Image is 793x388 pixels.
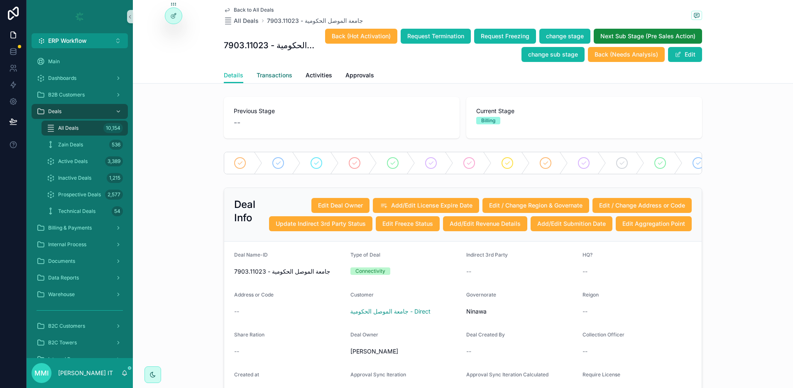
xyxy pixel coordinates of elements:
[391,201,472,210] span: Add/Edit License Expire Date
[588,47,665,62] button: Back (Needs Analysis)
[42,204,128,219] a: Technical Deals54
[32,71,128,86] a: Dashboards
[234,252,268,258] span: Deal Name-ID
[48,323,85,329] span: B2C Customers
[401,29,471,44] button: Request Termination
[42,137,128,152] a: Zain Deals536
[58,175,91,181] span: Inactive Deals
[32,254,128,269] a: Documents
[466,331,505,338] span: Deal Created By
[531,216,612,231] button: Add/Edit Submition Date
[382,220,433,228] span: Edit Freeze Status
[234,267,344,276] span: جامعة الموصل الحكومية - 7903.11023
[583,371,620,378] span: Require License
[474,29,536,44] button: Request Freezing
[345,71,374,79] span: Approvals
[350,252,380,258] span: Type of Deal
[306,71,332,79] span: Activities
[355,267,385,275] div: Connectivity
[34,368,49,378] span: MMI
[583,331,624,338] span: Collection Officer
[332,32,391,40] span: Back (Hot Activation)
[466,252,508,258] span: Indirect 3rd Party
[546,32,584,40] span: change stage
[48,91,85,98] span: B2B Customers
[58,191,101,198] span: Prospective Deals
[325,29,397,44] button: Back (Hot Activation)
[32,319,128,334] a: B2C Customers
[528,50,578,59] span: change sub stage
[466,267,471,276] span: --
[27,48,133,358] div: scrollable content
[48,37,87,45] span: ERP Workflow
[48,241,86,248] span: Internal Process
[466,292,496,298] span: Governorate
[376,216,440,231] button: Edit Freeze Status
[224,7,274,13] a: Back to All Deals
[32,87,128,102] a: B2B Customers
[407,32,464,40] span: Request Termination
[476,107,692,115] span: Current Stage
[450,220,521,228] span: Add/Edit Revenue Details
[583,267,587,276] span: --
[42,171,128,185] a: Inactive Deals1,215
[521,47,585,62] button: change sub stage
[539,29,590,44] button: change stage
[257,71,292,79] span: Transactions
[668,47,702,62] button: Edit
[311,198,370,213] button: Edit Deal Owner
[466,307,487,316] span: Ninawa
[234,17,259,25] span: All Deals
[48,339,77,346] span: B2C Towers
[48,108,61,115] span: Deals
[32,104,128,119] a: Deals
[105,156,123,166] div: 3,389
[224,40,316,51] h1: جامعة الموصل الحكومية - 7903.11023
[622,220,685,228] span: Edit Aggregation Point
[583,292,599,298] span: Reigon
[32,237,128,252] a: Internal Process
[345,68,374,84] a: Approvals
[48,75,76,82] span: Dashboards
[105,190,123,200] div: 2,577
[583,347,587,356] span: --
[32,220,128,235] a: Billing & Payments
[489,201,583,210] span: Edit / Change Region & Governate
[234,307,239,316] span: --
[306,68,332,84] a: Activities
[234,7,274,13] span: Back to All Deals
[481,32,529,40] span: Request Freezing
[58,125,78,131] span: All Deals
[592,198,692,213] button: Edit / Change Address or Code
[599,201,685,210] span: Edit / Change Address or Code
[600,32,695,40] span: Next Sub Stage (Pre Sales Action)
[48,58,60,65] span: Main
[58,141,83,148] span: Zain Deals
[107,173,123,183] div: 1,215
[350,347,398,356] span: [PERSON_NAME]
[42,154,128,169] a: Active Deals3,389
[32,33,128,48] button: Select Button
[318,201,363,210] span: Edit Deal Owner
[537,220,606,228] span: Add/Edit Submition Date
[276,220,366,228] span: Update Indirect 3rd Party Status
[32,54,128,69] a: Main
[350,292,374,298] span: Customer
[48,225,92,231] span: Billing & Payments
[48,258,75,264] span: Documents
[103,123,123,133] div: 10,154
[48,274,79,281] span: Data Reports
[73,10,86,23] img: App logo
[109,140,123,150] div: 536
[224,68,243,84] a: Details
[482,198,589,213] button: Edit / Change Region & Governate
[48,291,75,298] span: Warehouse
[112,206,123,216] div: 54
[257,68,292,84] a: Transactions
[234,331,264,338] span: Share Ration
[234,371,259,378] span: Created at
[267,17,363,25] span: جامعة الموصل الحكومية - 7903.11023
[58,208,95,215] span: Technical Deals
[224,71,243,79] span: Details
[234,107,450,115] span: Previous Stage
